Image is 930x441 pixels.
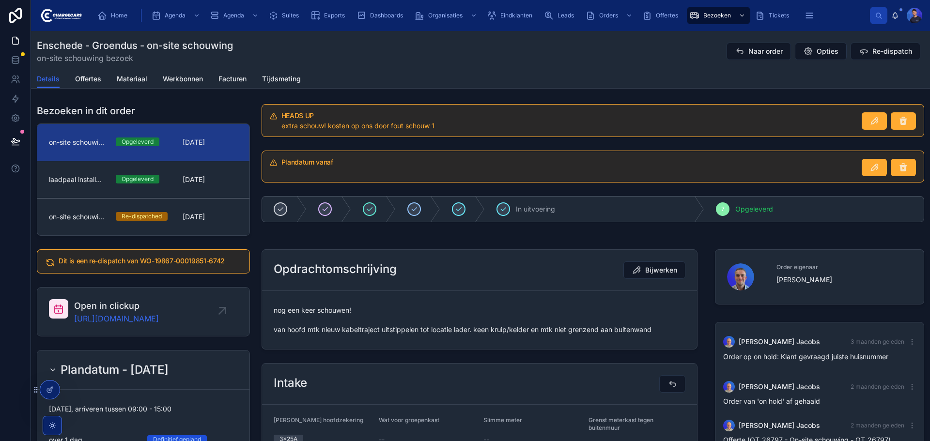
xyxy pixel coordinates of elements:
div: extra schouw! kosten op ons door fout schouw 1 [281,121,854,131]
span: 2 maanden geleden [851,383,904,390]
span: 2 maanden geleden [851,422,904,429]
h5: Plandatum vanaf [281,159,854,166]
span: on-site schouwing bezoek [37,52,233,64]
span: Werkbonnen [163,74,203,84]
span: Naar order [748,46,783,56]
span: Exports [324,12,345,19]
a: Organisaties [412,7,482,24]
a: Agenda [207,7,263,24]
span: [PERSON_NAME] Jacobs [739,421,820,430]
span: Order van 'on hold' af gehaald [723,397,820,405]
a: on-site schouwingRe-dispatched[DATE] [37,198,249,235]
a: Open in clickup[URL][DOMAIN_NAME] [37,288,249,336]
span: [PERSON_NAME] Jacobs [739,337,820,347]
span: Wat voor groepenkast [379,416,439,424]
span: Bezoeken [703,12,731,19]
span: Orders [599,12,618,19]
span: nog een keer schouwen! van hoofd mtk nieuw kabeltraject uitstippelen tot locatie lader. keen krui... [274,305,685,335]
span: [PERSON_NAME] [776,275,913,285]
span: Agenda [223,12,244,19]
span: [DATE] [183,137,238,147]
span: [DATE], arriveren tussen 09:00 - 15:00 [49,404,238,414]
a: Offertes [639,7,685,24]
span: 7 [721,205,725,213]
div: Re-dispatched [122,212,162,221]
span: Re-dispatch [872,46,912,56]
span: on-site schouwing [49,137,104,147]
h5: HEADS UP [281,112,854,119]
span: Details [37,74,60,84]
span: Opgeleverd [735,204,773,214]
a: Exports [308,7,352,24]
span: [PERSON_NAME] hoofdzekering [274,416,363,424]
span: In uitvoering [516,204,555,214]
h2: Plandatum - [DATE] [61,362,169,378]
h5: Dit is een re-dispatch van WO-19867-00019851-6742 [59,258,242,264]
span: extra schouw! kosten op ons door fout schouw 1 [281,122,434,130]
button: Bijwerken [623,261,685,279]
a: on-site schouwingOpgeleverd[DATE] [37,124,249,161]
a: Materiaal [117,70,147,90]
span: Order eigenaar [776,263,913,271]
span: Grenst meterkast tegen buitenmuur [589,416,653,431]
button: Naar order [727,43,791,60]
h2: Intake [274,375,307,391]
a: Werkbonnen [163,70,203,90]
span: Agenda [165,12,186,19]
div: Opgeleverd [122,137,154,146]
span: Bijwerken [645,265,677,275]
span: Offertes [656,12,678,19]
h1: Bezoeken in dit order [37,104,135,118]
span: Slimme meter [483,416,522,424]
a: Facturen [218,70,247,90]
span: on-site schouwing [49,212,104,222]
p: Order op on hold: Klant gevraagd juiste huisnummer [723,351,916,362]
a: Leads [541,7,581,24]
a: Details [37,70,60,89]
a: Tickets [752,7,796,24]
a: laadpaal installatieOpgeleverd[DATE] [37,161,249,198]
img: App logo [39,8,82,23]
span: Home [111,12,127,19]
div: Opgeleverd [122,175,154,183]
button: Re-dispatch [851,43,920,60]
span: Eindklanten [500,12,532,19]
span: Leads [558,12,574,19]
span: Organisaties [428,12,463,19]
h2: Opdrachtomschrijving [274,261,397,277]
button: Opties [795,43,847,60]
a: Orders [583,7,637,24]
a: Suites [265,7,306,24]
a: Bezoeken [687,7,750,24]
span: Facturen [218,74,247,84]
a: Offertes [75,70,101,90]
a: Tijdsmeting [262,70,301,90]
span: 3 maanden geleden [851,338,904,345]
span: Dashboards [370,12,403,19]
a: [URL][DOMAIN_NAME] [74,313,159,324]
span: [PERSON_NAME] Jacobs [739,382,820,392]
span: laadpaal installatie [49,175,104,184]
span: Materiaal [117,74,147,84]
a: Agenda [148,7,205,24]
a: Home [94,7,134,24]
span: Offertes [75,74,101,84]
span: Suites [282,12,299,19]
span: [DATE] [183,212,238,222]
span: Tickets [769,12,789,19]
a: Dashboards [354,7,410,24]
h1: Enschede - Groendus - on-site schouwing [37,39,233,52]
span: [DATE] [183,175,238,184]
span: Tijdsmeting [262,74,301,84]
span: Opties [817,46,838,56]
span: Open in clickup [74,299,159,313]
a: Eindklanten [484,7,539,24]
div: scrollable content [90,5,870,26]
